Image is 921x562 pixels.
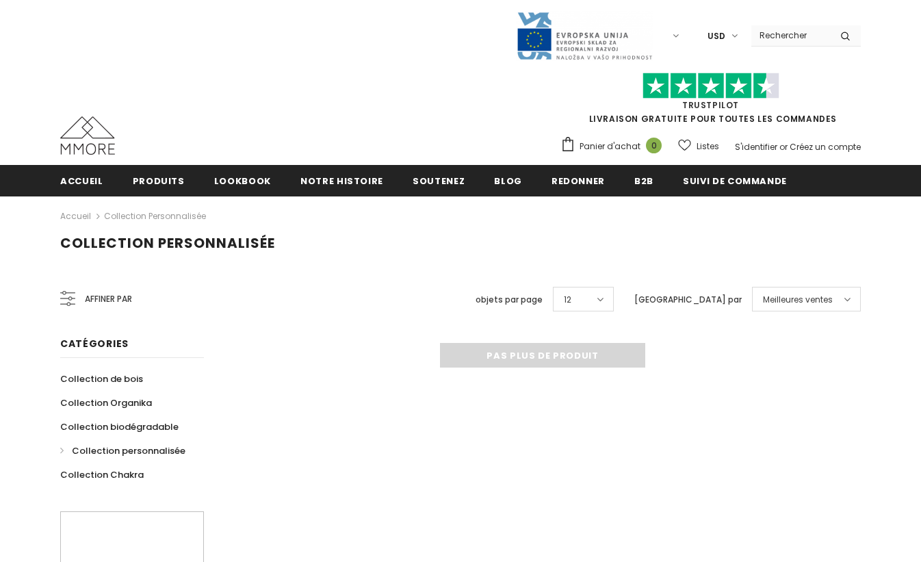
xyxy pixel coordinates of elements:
[133,165,185,196] a: Produits
[60,391,152,415] a: Collection Organika
[790,141,861,153] a: Créez un compte
[580,140,640,153] span: Panier d'achat
[560,136,669,157] a: Panier d'achat 0
[678,134,719,158] a: Listes
[60,372,143,385] span: Collection de bois
[214,175,271,188] span: Lookbook
[516,29,653,41] a: Javni Razpis
[60,396,152,409] span: Collection Organika
[60,165,103,196] a: Accueil
[634,293,742,307] label: [GEOGRAPHIC_DATA] par
[60,116,115,155] img: Cas MMORE
[634,175,653,188] span: B2B
[60,233,275,253] span: Collection personnalisée
[60,175,103,188] span: Accueil
[683,175,787,188] span: Suivi de commande
[60,468,144,481] span: Collection Chakra
[133,175,185,188] span: Produits
[60,420,179,433] span: Collection biodégradable
[300,165,383,196] a: Notre histoire
[60,439,185,463] a: Collection personnalisée
[494,175,522,188] span: Blog
[697,140,719,153] span: Listes
[60,208,91,225] a: Accueil
[413,165,465,196] a: soutenez
[779,141,788,153] span: or
[494,165,522,196] a: Blog
[60,337,129,350] span: Catégories
[60,463,144,487] a: Collection Chakra
[552,175,605,188] span: Redonner
[516,11,653,61] img: Javni Razpis
[413,175,465,188] span: soutenez
[682,99,739,111] a: TrustPilot
[560,79,861,125] span: LIVRAISON GRATUITE POUR TOUTES LES COMMANDES
[60,415,179,439] a: Collection biodégradable
[751,25,830,45] input: Search Site
[72,444,185,457] span: Collection personnalisée
[708,29,725,43] span: USD
[683,165,787,196] a: Suivi de commande
[214,165,271,196] a: Lookbook
[564,293,571,307] span: 12
[60,367,143,391] a: Collection de bois
[104,210,206,222] a: Collection personnalisée
[634,165,653,196] a: B2B
[646,138,662,153] span: 0
[476,293,543,307] label: objets par page
[643,73,779,99] img: Faites confiance aux étoiles pilotes
[85,292,132,307] span: Affiner par
[552,165,605,196] a: Redonner
[300,175,383,188] span: Notre histoire
[735,141,777,153] a: S'identifier
[763,293,833,307] span: Meilleures ventes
